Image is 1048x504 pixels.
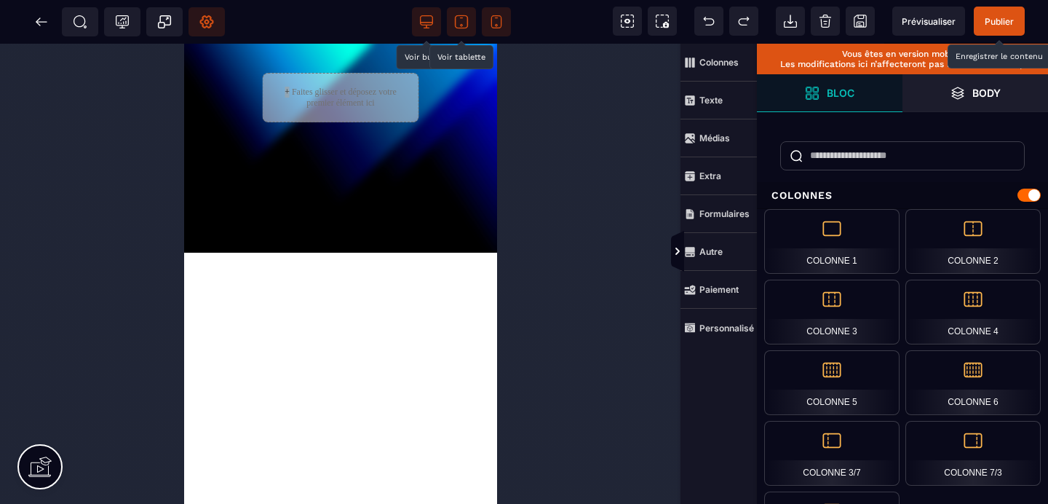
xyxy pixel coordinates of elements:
div: Colonnes [757,182,1048,209]
div: + Faites glisser et déposez votre premier élément ici [79,29,235,79]
div: Colonne 3/7 [764,421,900,486]
span: Nettoyage [811,7,840,36]
span: Capture d'écran [648,7,677,36]
span: Voir mobile [482,7,511,36]
span: Popup [157,15,172,29]
div: Colonne 4 [905,280,1041,344]
span: Voir les composants [613,7,642,36]
span: Autre [680,233,757,271]
strong: Personnalisé [699,323,754,334]
span: Rétablir [729,7,758,36]
span: Favicon [188,7,225,36]
span: Ouvrir les blocs [757,74,902,112]
span: Tracking [115,15,130,29]
strong: Médias [699,133,730,143]
span: Extra [680,157,757,195]
strong: Paiement [699,284,739,295]
strong: Bloc [827,87,854,98]
strong: Formulaires [699,208,750,219]
span: Enregistrer [846,7,875,36]
span: Enregistrer le contenu [974,7,1025,36]
p: Vous êtes en version mobile. [764,49,1041,59]
div: Colonne 5 [764,350,900,415]
span: Prévisualiser [902,16,956,27]
span: Voir tablette [447,7,476,36]
strong: Colonnes [699,57,739,68]
span: Paiement [680,271,757,309]
div: Colonne 3 [764,280,900,344]
span: Importer [776,7,805,36]
p: Les modifications ici n’affecteront pas la version desktop [764,59,1041,69]
strong: Extra [699,170,721,181]
span: Créer une alerte modale [146,7,183,36]
span: Ouvrir les calques [902,74,1048,112]
span: Défaire [694,7,723,36]
span: Texte [680,82,757,119]
span: Voir bureau [412,7,441,36]
div: Colonne 7/3 [905,421,1041,486]
span: Afficher les vues [757,230,771,274]
span: Retour [27,7,56,36]
span: Réglages Body [199,15,214,29]
span: Colonnes [680,44,757,82]
strong: Texte [699,95,723,106]
span: Métadata SEO [62,7,98,36]
span: Publier [985,16,1014,27]
span: Médias [680,119,757,157]
span: Aperçu [892,7,965,36]
div: Colonne 2 [905,209,1041,274]
strong: Body [972,87,1001,98]
span: Code de suivi [104,7,140,36]
span: SEO [73,15,87,29]
strong: Autre [699,246,723,257]
div: Colonne 1 [764,209,900,274]
span: Formulaires [680,195,757,233]
div: Colonne 6 [905,350,1041,415]
span: Personnalisé [680,309,757,347]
